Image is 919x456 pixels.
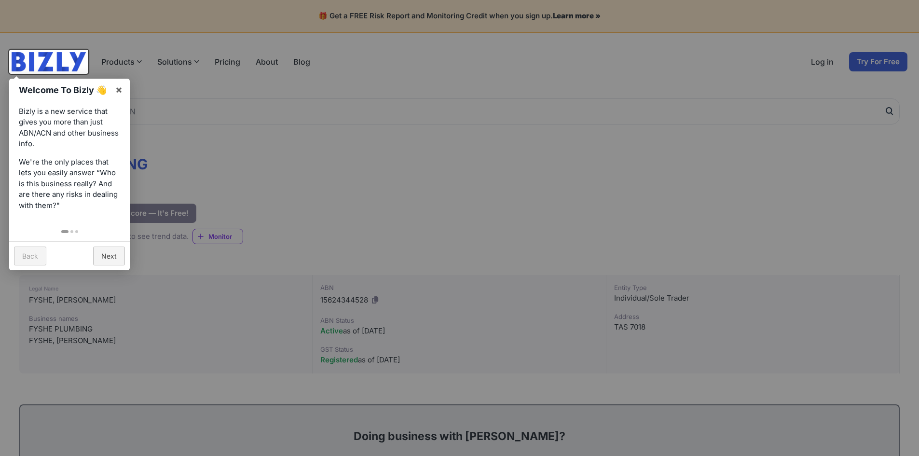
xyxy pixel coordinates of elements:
[19,157,120,211] p: We're the only places that lets you easily answer “Who is this business really? And are there any...
[108,79,130,100] a: ×
[19,106,120,150] p: Bizly is a new service that gives you more than just ABN/ACN and other business info.
[19,83,110,97] h1: Welcome To Bizly 👋
[93,247,125,265] a: Next
[14,247,46,265] a: Back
